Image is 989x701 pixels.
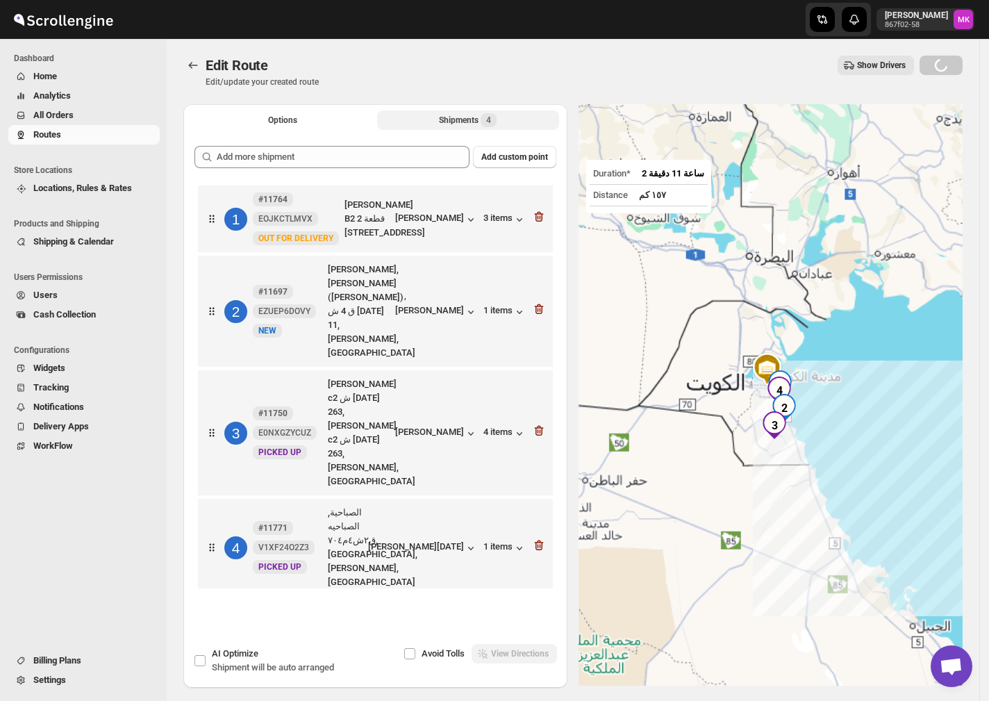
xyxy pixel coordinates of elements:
button: All Orders [8,106,160,125]
div: [PERSON_NAME], [PERSON_NAME] ([PERSON_NAME])، ق 4 ش [DATE] 11, [PERSON_NAME], [GEOGRAPHIC_DATA] [328,263,390,360]
button: Locations, Rules & Rates [8,179,160,198]
p: [PERSON_NAME] [885,10,948,21]
div: 3#11750E0NXGZYCUZNewPICKED UP[PERSON_NAME] c2 ش [DATE] 263, [PERSON_NAME] c2 ش [DATE] 263, [PERSO... [198,370,553,495]
b: #11750 [258,409,288,418]
span: EZUEP6DOVY [258,306,310,317]
span: Cash Collection [33,309,96,320]
div: 4 [224,536,247,559]
button: User menu [876,8,974,31]
span: ١٥٧ كم [639,190,666,200]
button: Billing Plans [8,651,160,670]
div: 2#11697EZUEP6DOVYNewNEW[PERSON_NAME], [PERSON_NAME] ([PERSON_NAME])، ق 4 ش [DATE] 11, [PERSON_NAM... [198,256,553,367]
div: Selected Shipments [183,135,567,594]
button: All Route Options [192,110,374,130]
span: Routes [33,129,61,140]
button: Show Drivers [838,56,914,75]
span: Duration* [593,168,631,179]
span: Avoid Tolls [422,648,465,659]
button: Routes [183,56,203,75]
span: Configurations [14,345,160,356]
button: 4 items [483,427,526,440]
span: E0NXGZYCUZ [258,427,311,438]
div: دردشة مفتوحة [931,645,972,687]
span: Analytics [33,90,71,101]
button: Notifications [8,397,160,417]
span: Shipping & Calendar [33,236,114,247]
span: NEW [258,326,276,336]
div: 2 [770,394,798,422]
span: Users Permissions [14,272,160,283]
span: Settings [33,675,66,685]
button: Widgets [8,358,160,378]
span: 4 [486,115,491,126]
span: V1XF24O2Z3 [258,542,309,553]
div: Shipments [439,113,497,127]
button: Analytics [8,86,160,106]
img: ScrollEngine [11,2,115,37]
text: MK [958,15,970,24]
button: [PERSON_NAME] [395,427,478,440]
button: Cash Collection [8,305,160,324]
button: Selected Shipments [377,110,560,130]
span: Add custom point [481,151,548,163]
div: 3 [761,411,788,439]
span: All Orders [33,110,74,120]
span: EOJKCTLMVX [258,213,313,224]
div: الصباحية, الصباحيه ق٢ش٤م٧٠٤, [GEOGRAPHIC_DATA], [PERSON_NAME], [GEOGRAPHIC_DATA] [328,506,363,589]
span: Widgets [33,363,65,373]
div: [PERSON_NAME] B2 قطعة 2 [STREET_ADDRESS] [344,198,390,240]
span: Show Drivers [857,60,906,71]
button: WorkFlow [8,436,160,456]
span: Notifications [33,402,84,412]
span: Tracking [33,382,69,393]
span: 2 ساعة 11 دقيقة [642,168,704,179]
button: Routes [8,125,160,145]
button: Settings [8,670,160,690]
div: 2 [224,300,247,323]
button: Delivery Apps [8,417,160,436]
b: #11697 [258,287,288,297]
div: 1 [766,370,794,398]
button: Tracking [8,378,160,397]
div: 1#11764EOJKCTLMVXNewOUT FOR DELIVERY[PERSON_NAME] B2 قطعة 2 [STREET_ADDRESS][PERSON_NAME]3 items [198,185,553,252]
div: 3 [224,422,247,445]
b: #11764 [258,195,288,204]
div: [PERSON_NAME] c2 ش [DATE] 263, [PERSON_NAME] c2 ش [DATE] 263, [PERSON_NAME], [GEOGRAPHIC_DATA] [328,377,390,488]
button: [PERSON_NAME][DATE] [368,541,478,555]
span: Distance [593,190,628,200]
b: #11771 [258,523,288,533]
span: Billing Plans [33,655,81,666]
span: Options [268,115,297,126]
span: Locations, Rules & Rates [33,183,132,193]
button: [PERSON_NAME] [395,213,478,226]
div: 4#11771V1XF24O2Z3NewPICKED UPالصباحية, الصباحيه ق٢ش٤م٧٠٤, [GEOGRAPHIC_DATA], [PERSON_NAME], [GEOG... [198,499,553,596]
span: Dashboard [14,53,160,64]
button: 1 items [483,305,526,319]
button: Shipping & Calendar [8,232,160,251]
span: Products and Shipping [14,218,160,229]
span: AI Optimize [212,648,258,659]
span: OUT FOR DELIVERY [258,233,333,243]
button: Home [8,67,160,86]
button: 1 items [483,541,526,555]
span: Delivery Apps [33,421,89,431]
p: Edit/update your created route [206,76,319,88]
button: Add custom point [473,146,556,168]
span: Shipment will be auto arranged [212,662,334,673]
span: WorkFlow [33,440,73,451]
div: 4 [765,377,793,404]
span: Edit Route [206,57,268,74]
div: 1 [224,208,247,231]
button: Users [8,286,160,305]
span: PICKED UP [258,447,301,457]
button: 3 items [483,213,526,226]
span: Mostafa Khalifa [954,10,973,29]
input: Add more shipment [217,146,469,168]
